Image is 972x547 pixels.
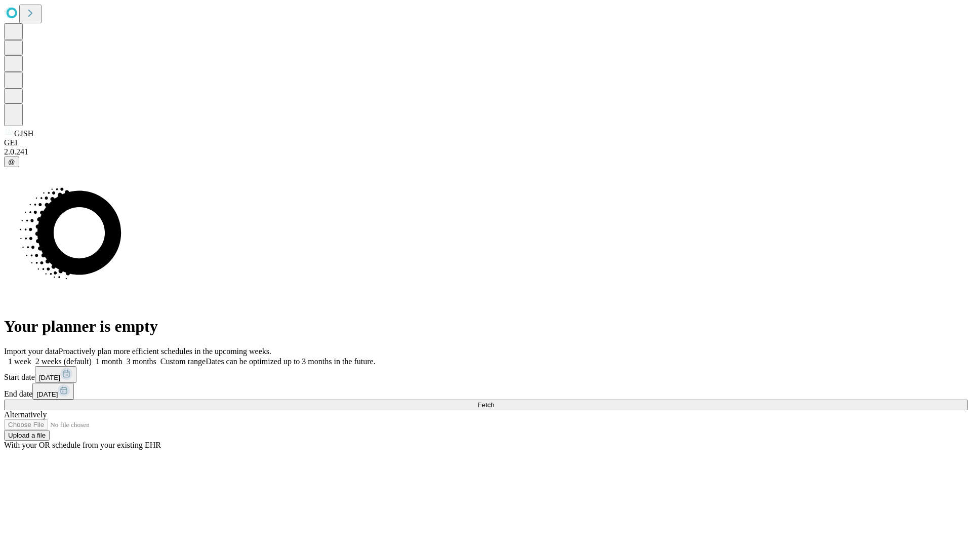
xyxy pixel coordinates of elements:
div: GEI [4,138,968,147]
span: Custom range [160,357,206,366]
button: [DATE] [35,366,76,383]
span: Proactively plan more efficient schedules in the upcoming weeks. [59,347,271,356]
span: 1 week [8,357,31,366]
h1: Your planner is empty [4,317,968,336]
span: With your OR schedule from your existing EHR [4,441,161,449]
button: Fetch [4,400,968,410]
button: Upload a file [4,430,50,441]
span: Fetch [477,401,494,409]
button: @ [4,157,19,167]
button: [DATE] [32,383,74,400]
span: [DATE] [39,374,60,381]
div: Start date [4,366,968,383]
span: 2 weeks (default) [35,357,92,366]
span: GJSH [14,129,33,138]
div: 2.0.241 [4,147,968,157]
span: 1 month [96,357,123,366]
span: @ [8,158,15,166]
span: Import your data [4,347,59,356]
div: End date [4,383,968,400]
span: Alternatively [4,410,47,419]
span: Dates can be optimized up to 3 months in the future. [206,357,375,366]
span: 3 months [127,357,156,366]
span: [DATE] [36,390,58,398]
